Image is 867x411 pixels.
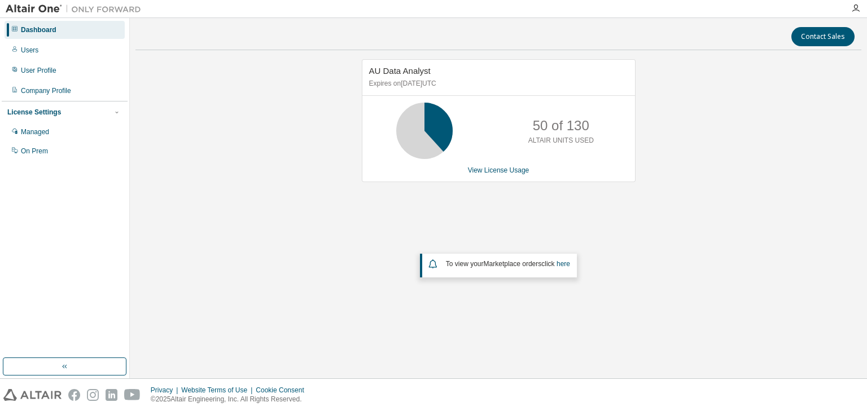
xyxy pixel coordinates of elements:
[21,46,38,55] div: Users
[21,25,56,34] div: Dashboard
[484,260,542,268] em: Marketplace orders
[256,386,310,395] div: Cookie Consent
[106,389,117,401] img: linkedin.svg
[68,389,80,401] img: facebook.svg
[528,136,594,145] p: ALTAIR UNITS USED
[3,389,62,401] img: altair_logo.svg
[21,86,71,95] div: Company Profile
[151,395,311,404] p: © 2025 Altair Engineering, Inc. All Rights Reserved.
[181,386,256,395] div: Website Terms of Use
[151,386,181,395] div: Privacy
[468,166,529,174] a: View License Usage
[124,389,141,401] img: youtube.svg
[87,389,99,401] img: instagram.svg
[7,108,61,117] div: License Settings
[791,27,855,46] button: Contact Sales
[21,66,56,75] div: User Profile
[6,3,147,15] img: Altair One
[446,260,570,268] span: To view your click
[369,66,431,76] span: AU Data Analyst
[369,79,625,89] p: Expires on [DATE] UTC
[21,127,49,136] div: Managed
[533,116,589,135] p: 50 of 130
[557,260,570,268] a: here
[21,147,48,156] div: On Prem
